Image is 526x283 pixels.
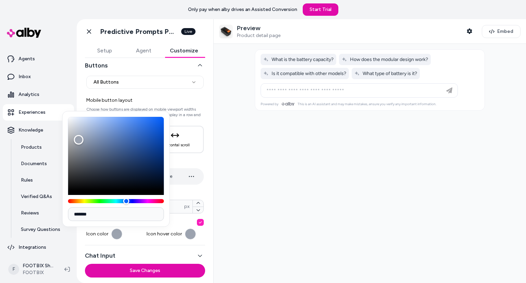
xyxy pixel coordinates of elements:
a: Products [14,139,74,156]
a: Survey Questions [14,221,74,238]
a: Agents [3,51,74,67]
button: Customize [163,44,205,58]
span: Mobile button layout [86,97,204,104]
span: FOOTBIX [23,269,53,276]
p: Reviews [21,210,39,217]
p: Agents [18,56,35,62]
div: Color [68,117,164,191]
p: Verified Q&As [21,193,52,200]
a: Documents [14,156,74,172]
p: Inbox [18,73,31,80]
p: Choose how buttons are displayed on mobile viewport widths (<768px). On wider viewports, buttons ... [86,107,204,123]
p: Knowledge [18,127,43,134]
div: Hue [68,199,164,203]
a: Experiences [3,104,74,121]
p: Rules [21,177,33,184]
p: FOOTBIX Shopify [23,262,53,269]
a: Reviews [14,205,74,221]
img: Battery for LUBA mini AWD 1500 / YUKA mini 800 [219,25,233,38]
a: Start Trial [303,3,338,16]
button: Buttons [85,61,205,70]
a: Inbox [3,69,74,85]
button: Save Changes [85,264,205,278]
span: px [184,203,190,210]
button: Knowledge [3,122,74,138]
a: Verified Q&As [14,188,74,205]
div: Buttons [85,76,205,239]
img: alby Logo [7,28,41,38]
h1: Predictive Prompts PDP [100,27,177,36]
p: Only pay when alby drives an Assisted Conversion [188,6,297,13]
button: Embed [482,25,521,38]
p: Analytics [18,91,39,98]
p: Preview [237,24,280,32]
p: Experiences [18,109,46,116]
a: Rules [14,172,74,188]
span: F [8,264,19,275]
button: Chat Input [85,251,205,260]
a: Integrations [3,239,74,256]
a: Analytics [3,86,74,103]
button: All Buttons [86,76,204,89]
p: Products [21,144,42,151]
p: Integrations [18,244,46,251]
button: Setup [85,44,124,58]
button: Horizontal scroll [147,126,204,153]
span: Embed [497,28,513,35]
button: Agent [124,44,163,58]
button: FFOOTBIX ShopifyFOOTBIX [4,258,59,280]
span: Product detail page [237,33,280,39]
span: Icon color [86,231,109,237]
p: Documents [21,160,47,167]
span: Horizontal scroll [161,142,190,148]
p: Survey Questions [21,226,60,233]
div: Live [181,28,196,35]
span: Icon hover color [147,231,182,237]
